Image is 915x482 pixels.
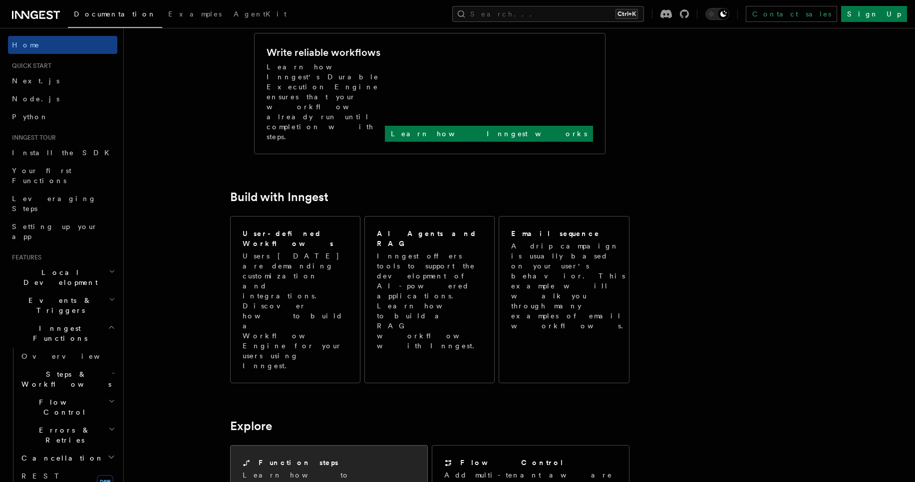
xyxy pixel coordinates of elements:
[8,144,117,162] a: Install the SDK
[267,45,380,59] h2: Write reliable workflows
[8,323,108,343] span: Inngest Functions
[12,77,59,85] span: Next.js
[17,347,117,365] a: Overview
[8,253,41,261] span: Features
[17,365,117,393] button: Steps & Workflows
[17,369,111,389] span: Steps & Workflows
[243,229,348,248] h2: User-defined Workflows
[8,291,117,319] button: Events & Triggers
[228,3,293,27] a: AgentKit
[259,458,338,468] h2: Function steps
[162,3,228,27] a: Examples
[8,134,56,142] span: Inngest tour
[615,9,638,19] kbd: Ctrl+K
[8,263,117,291] button: Local Development
[17,397,108,417] span: Flow Control
[8,36,117,54] a: Home
[8,218,117,245] a: Setting up your app
[17,421,117,449] button: Errors & Retries
[499,216,629,383] a: Email sequenceA drip campaign is usually based on your user's behavior. This example will walk yo...
[12,223,98,241] span: Setting up your app
[8,319,117,347] button: Inngest Functions
[12,149,115,157] span: Install the SDK
[364,216,495,383] a: AI Agents and RAGInngest offers tools to support the development of AI-powered applications. Lear...
[452,6,644,22] button: Search...Ctrl+K
[8,295,109,315] span: Events & Triggers
[234,10,287,18] span: AgentKit
[12,95,59,103] span: Node.js
[21,352,124,360] span: Overview
[17,449,117,467] button: Cancellation
[230,190,328,204] a: Build with Inngest
[391,129,587,139] p: Learn how Inngest works
[8,267,109,287] span: Local Development
[17,425,108,445] span: Errors & Retries
[74,10,156,18] span: Documentation
[511,241,629,331] p: A drip campaign is usually based on your user's behavior. This example will walk you through many...
[8,162,117,190] a: Your first Functions
[377,251,484,351] p: Inngest offers tools to support the development of AI-powered applications. Learn how to build a ...
[8,190,117,218] a: Leveraging Steps
[17,453,104,463] span: Cancellation
[230,216,360,383] a: User-defined WorkflowsUsers [DATE] are demanding customization and integrations. Discover how to ...
[230,419,272,433] a: Explore
[12,40,40,50] span: Home
[705,8,729,20] button: Toggle dark mode
[68,3,162,28] a: Documentation
[8,90,117,108] a: Node.js
[841,6,907,22] a: Sign Up
[460,458,564,468] h2: Flow Control
[746,6,837,22] a: Contact sales
[8,108,117,126] a: Python
[377,229,484,248] h2: AI Agents and RAG
[17,393,117,421] button: Flow Control
[12,167,71,185] span: Your first Functions
[12,195,96,213] span: Leveraging Steps
[8,62,51,70] span: Quick start
[385,126,593,142] a: Learn how Inngest works
[12,113,48,121] span: Python
[267,62,385,142] p: Learn how Inngest's Durable Execution Engine ensures that your workflow already run until complet...
[243,251,348,371] p: Users [DATE] are demanding customization and integrations. Discover how to build a Workflow Engin...
[168,10,222,18] span: Examples
[8,72,117,90] a: Next.js
[511,229,600,239] h2: Email sequence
